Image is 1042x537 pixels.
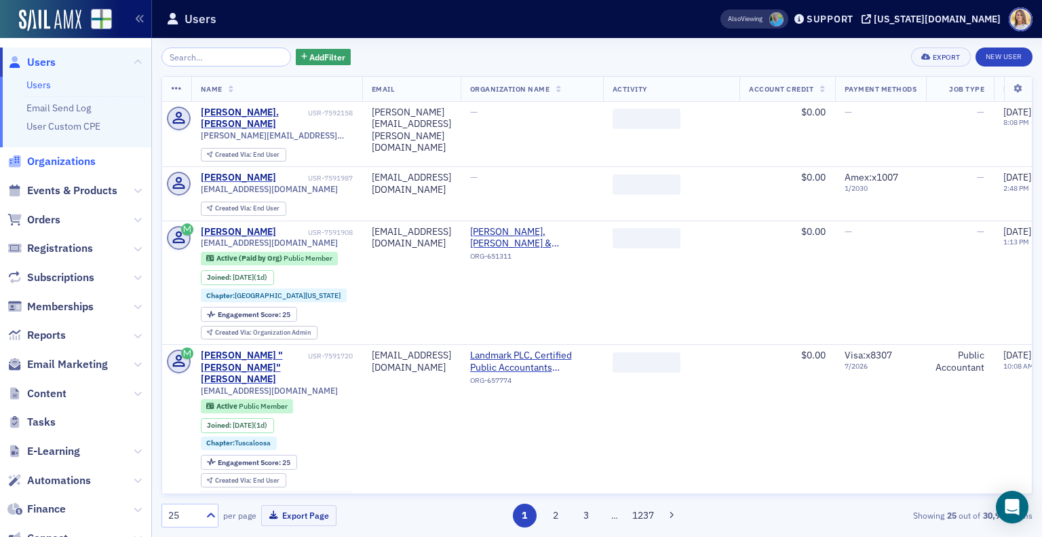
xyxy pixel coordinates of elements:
div: ORG-651311 [470,252,594,265]
a: Tasks [7,415,56,430]
div: End User [215,205,279,212]
span: … [605,509,624,521]
span: Active (Paid by Org) [216,253,284,263]
span: Tasks [27,415,56,430]
a: Content [7,386,66,401]
h1: Users [185,11,216,27]
span: Automations [27,473,91,488]
a: New User [976,48,1033,67]
button: Export [911,48,970,67]
div: [PERSON_NAME] "[PERSON_NAME]" [PERSON_NAME] [201,350,306,386]
time: 8:08 PM [1003,117,1029,127]
a: Email Marketing [7,357,108,372]
div: [US_STATE][DOMAIN_NAME] [874,13,1001,25]
span: Public Member [284,253,332,263]
span: [DATE] [233,420,254,430]
div: Created Via: End User [201,148,286,162]
span: Profile [1009,7,1033,31]
div: [EMAIL_ADDRESS][DOMAIN_NAME] [372,350,451,373]
button: Export Page [261,505,336,526]
span: — [845,225,852,238]
img: SailAMX [19,10,81,31]
span: [PERSON_NAME][EMAIL_ADDRESS][PERSON_NAME][DOMAIN_NAME] [201,130,353,141]
span: Joined : [207,273,233,282]
span: ‌ [613,352,680,373]
span: Engagement Score : [218,310,282,319]
span: Organizations [27,154,96,169]
span: Job Type [949,84,984,94]
div: Support [807,13,853,25]
span: [EMAIL_ADDRESS][DOMAIN_NAME] [201,184,338,194]
span: $0.00 [801,349,826,361]
label: per page [223,509,256,521]
button: 2 [543,504,567,527]
span: Visa : x8307 [845,349,892,361]
div: Showing out of items [752,509,1033,521]
span: E-Learning [27,444,80,459]
div: Chapter: [201,289,347,302]
span: Registrations [27,241,93,256]
a: Memberships [7,299,94,314]
span: Users [27,55,56,70]
button: AddFilter [296,49,351,66]
a: Events & Products [7,183,117,198]
a: Chapter:Tuscaloosa [206,439,271,447]
div: End User [215,477,279,485]
div: Organization Admin [215,329,311,337]
div: [EMAIL_ADDRESS][DOMAIN_NAME] [372,226,451,250]
span: — [977,106,984,118]
span: [DATE] [1003,106,1031,118]
span: Amex : x1007 [845,171,898,183]
span: Public Member [239,401,288,411]
div: Joined: 2025-08-14 00:00:00 [201,270,274,285]
img: SailAMX [91,9,112,30]
span: Events & Products [27,183,117,198]
a: Landmark PLC, Certified Public Accountants ([GEOGRAPHIC_DATA], [GEOGRAPHIC_DATA]) [470,350,594,373]
span: 7 / 2026 [845,362,917,371]
span: Landmark PLC, Certified Public Accountants (Little Rock, AR) [470,350,594,373]
span: Activity [613,84,648,94]
span: Viewing [728,14,763,24]
span: Joined : [207,421,233,430]
span: $0.00 [801,106,826,118]
div: Engagement Score: 25 [201,307,297,322]
a: User Custom CPE [26,120,100,132]
div: (1d) [233,421,267,430]
div: Joined: 2025-08-14 00:00:00 [201,418,274,433]
a: View Homepage [81,9,112,32]
div: USR-7591908 [278,228,353,237]
a: Finance [7,502,66,517]
span: ‌ [613,174,680,195]
span: Himmelwright, Huguley & Boles, LLC (Opelika, AL) [470,226,594,250]
div: Created Via: Organization Admin [201,326,317,340]
div: Active (Paid by Org): Active (Paid by Org): Public Member [201,252,339,265]
button: [US_STATE][DOMAIN_NAME] [862,14,1005,24]
span: Organization Name [470,84,550,94]
div: [PERSON_NAME] [201,226,276,238]
span: [EMAIL_ADDRESS][DOMAIN_NAME] [201,238,338,248]
span: Payment Methods [845,84,917,94]
span: Email [372,84,395,94]
strong: 30,905 [980,509,1011,521]
span: [DATE] [1003,171,1031,183]
span: Created Via : [215,204,253,212]
a: [PERSON_NAME].[PERSON_NAME] [201,107,306,130]
button: 1237 [632,504,655,527]
div: Also [728,14,741,23]
span: Chapter : [206,438,235,447]
span: Content [27,386,66,401]
time: 10:08 AM [1003,361,1034,371]
a: Active Public Member [206,402,287,411]
span: — [977,171,984,183]
span: Finance [27,502,66,517]
a: Active (Paid by Org) Public Member [206,254,332,263]
span: Reports [27,328,66,343]
div: Created Via: End User [201,473,286,487]
a: Chapter:[GEOGRAPHIC_DATA][US_STATE] [206,291,341,300]
a: [PERSON_NAME] [201,172,276,184]
div: [EMAIL_ADDRESS][DOMAIN_NAME] [372,172,451,196]
div: USR-7591720 [308,352,353,360]
span: ‌ [613,228,680,248]
span: Email Marketing [27,357,108,372]
div: Public Accountant [935,350,984,373]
